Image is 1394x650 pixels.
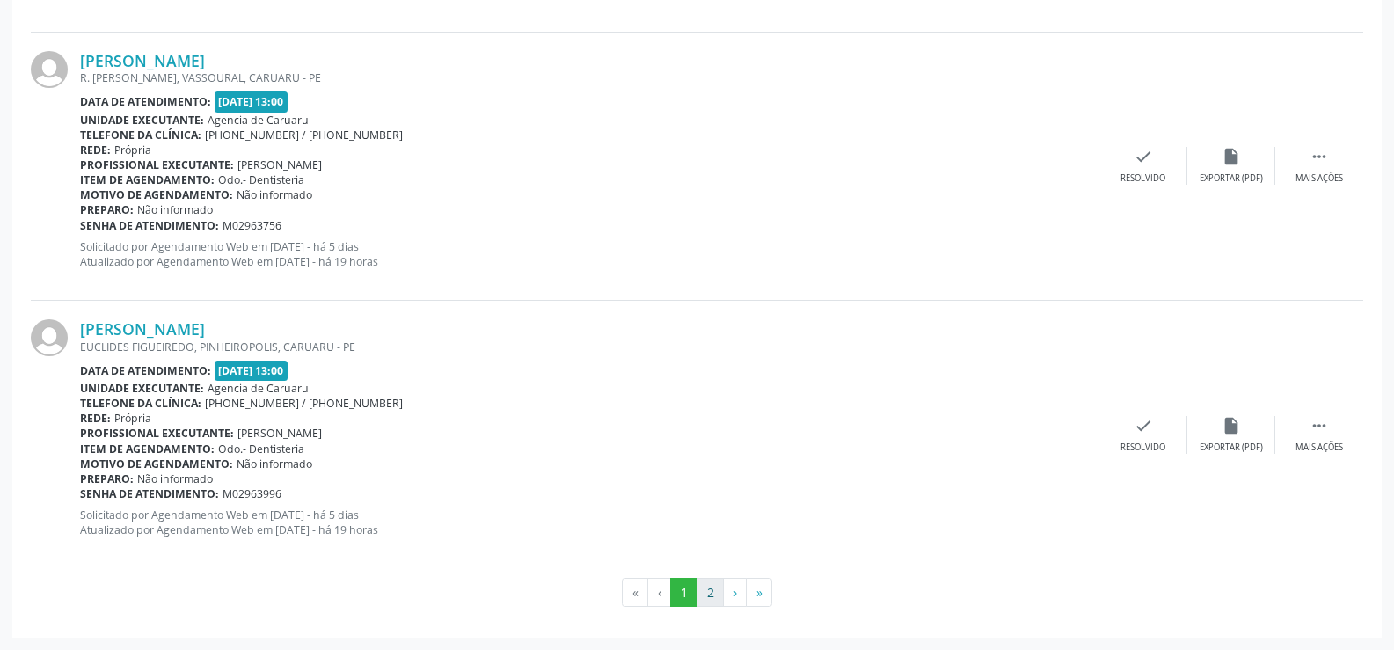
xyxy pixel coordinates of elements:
p: Solicitado por Agendamento Web em [DATE] - há 5 dias Atualizado por Agendamento Web em [DATE] - h... [80,508,1099,537]
div: Mais ações [1295,172,1343,185]
span: [PHONE_NUMBER] / [PHONE_NUMBER] [205,396,403,411]
p: Solicitado por Agendamento Web em [DATE] - há 5 dias Atualizado por Agendamento Web em [DATE] - h... [80,239,1099,269]
span: Agencia de Caruaru [208,381,309,396]
b: Profissional executante: [80,157,234,172]
b: Rede: [80,411,111,426]
b: Data de atendimento: [80,363,211,378]
span: [DATE] 13:00 [215,91,288,112]
b: Unidade executante: [80,381,204,396]
i:  [1310,416,1329,435]
div: Resolvido [1120,442,1165,454]
ul: Pagination [31,578,1363,608]
i: insert_drive_file [1222,147,1241,166]
b: Item de agendamento: [80,172,215,187]
b: Data de atendimento: [80,94,211,109]
span: [PHONE_NUMBER] / [PHONE_NUMBER] [205,128,403,142]
span: [DATE] 13:00 [215,361,288,381]
span: Não informado [237,456,312,471]
span: [PERSON_NAME] [237,157,322,172]
button: Go to page 1 [670,578,697,608]
div: Exportar (PDF) [1200,442,1263,454]
img: img [31,51,68,88]
span: Não informado [237,187,312,202]
b: Senha de atendimento: [80,218,219,233]
b: Unidade executante: [80,113,204,128]
span: Não informado [137,471,213,486]
b: Profissional executante: [80,426,234,441]
div: EUCLIDES FIGUEIREDO, PINHEIROPOLIS, CARUARU - PE [80,340,1099,354]
i: check [1134,416,1153,435]
div: R. [PERSON_NAME], VASSOURAL, CARUARU - PE [80,70,1099,85]
span: Própria [114,142,151,157]
b: Motivo de agendamento: [80,187,233,202]
img: img [31,319,68,356]
span: M02963996 [223,486,281,501]
button: Go to page 2 [697,578,724,608]
div: Mais ações [1295,442,1343,454]
b: Telefone da clínica: [80,396,201,411]
a: [PERSON_NAME] [80,51,205,70]
a: [PERSON_NAME] [80,319,205,339]
b: Senha de atendimento: [80,486,219,501]
span: Não informado [137,202,213,217]
i:  [1310,147,1329,166]
div: Resolvido [1120,172,1165,185]
b: Preparo: [80,471,134,486]
i: insert_drive_file [1222,416,1241,435]
span: Odo.- Dentisteria [218,442,304,456]
button: Go to next page [723,578,747,608]
span: M02963756 [223,218,281,233]
b: Item de agendamento: [80,442,215,456]
button: Go to last page [746,578,772,608]
b: Motivo de agendamento: [80,456,233,471]
i: check [1134,147,1153,166]
span: [PERSON_NAME] [237,426,322,441]
b: Preparo: [80,202,134,217]
span: Própria [114,411,151,426]
span: Odo.- Dentisteria [218,172,304,187]
b: Rede: [80,142,111,157]
b: Telefone da clínica: [80,128,201,142]
span: Agencia de Caruaru [208,113,309,128]
div: Exportar (PDF) [1200,172,1263,185]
